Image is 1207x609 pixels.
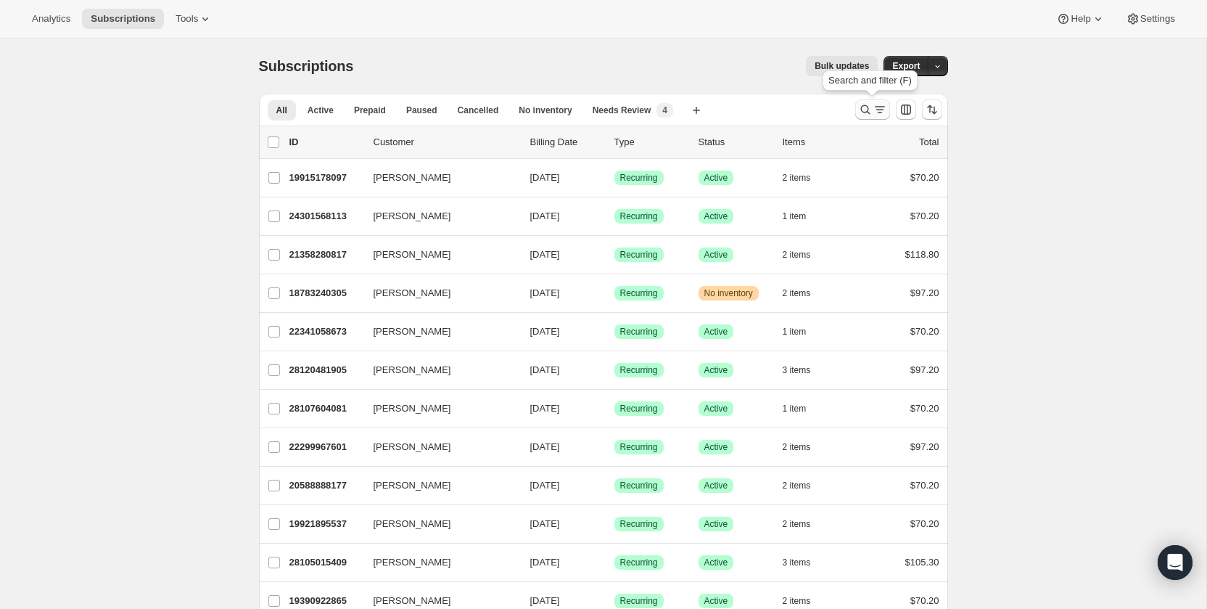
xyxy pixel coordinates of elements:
[289,135,939,150] div: IDCustomerBilling DateTypeStatusItemsTotal
[365,166,510,189] button: [PERSON_NAME]
[1117,9,1184,29] button: Settings
[783,245,827,265] button: 2 items
[289,209,362,224] p: 24301568113
[289,206,939,226] div: 24301568113[PERSON_NAME][DATE]SuccessRecurringSuccessActive1 item$70.20
[308,105,334,116] span: Active
[530,557,560,568] span: [DATE]
[783,398,823,419] button: 1 item
[919,135,939,150] p: Total
[289,555,362,570] p: 28105015409
[365,551,510,574] button: [PERSON_NAME]
[530,249,560,260] span: [DATE]
[783,249,811,261] span: 2 items
[783,172,811,184] span: 2 items
[289,363,362,377] p: 28120481905
[365,474,510,497] button: [PERSON_NAME]
[910,364,939,375] span: $97.20
[783,135,855,150] div: Items
[620,480,658,491] span: Recurring
[1071,13,1090,25] span: Help
[910,211,939,221] span: $70.20
[855,99,890,120] button: Search and filter results
[783,475,827,496] button: 2 items
[289,286,362,301] p: 18783240305
[365,436,510,459] button: [PERSON_NAME]
[704,518,728,530] span: Active
[1140,13,1175,25] span: Settings
[374,478,451,493] span: [PERSON_NAME]
[289,514,939,534] div: 19921895537[PERSON_NAME][DATE]SuccessRecurringSuccessActive2 items$70.20
[289,552,939,573] div: 28105015409[PERSON_NAME][DATE]SuccessRecurringSuccessActive3 items$105.30
[783,518,811,530] span: 2 items
[530,364,560,375] span: [DATE]
[910,441,939,452] span: $97.20
[896,99,916,120] button: Customize table column order and visibility
[704,326,728,338] span: Active
[519,105,572,116] span: No inventory
[593,105,651,116] span: Needs Review
[783,322,823,342] button: 1 item
[365,512,510,536] button: [PERSON_NAME]
[910,326,939,337] span: $70.20
[1047,9,1113,29] button: Help
[704,557,728,568] span: Active
[374,324,451,339] span: [PERSON_NAME]
[699,135,771,150] p: Status
[614,135,687,150] div: Type
[365,359,510,382] button: [PERSON_NAME]
[176,13,198,25] span: Tools
[783,206,823,226] button: 1 item
[620,326,658,338] span: Recurring
[530,211,560,221] span: [DATE]
[289,594,362,608] p: 19390922865
[783,360,827,380] button: 3 items
[704,249,728,261] span: Active
[365,397,510,420] button: [PERSON_NAME]
[289,135,362,150] p: ID
[365,243,510,266] button: [PERSON_NAME]
[374,594,451,608] span: [PERSON_NAME]
[620,364,658,376] span: Recurring
[883,56,928,76] button: Export
[374,363,451,377] span: [PERSON_NAME]
[783,211,807,222] span: 1 item
[530,441,560,452] span: [DATE]
[620,249,658,261] span: Recurring
[289,475,939,496] div: 20588888177[PERSON_NAME][DATE]SuccessRecurringSuccessActive2 items$70.20
[289,322,939,342] div: 22341058673[PERSON_NAME][DATE]SuccessRecurringSuccessActive1 item$70.20
[289,324,362,339] p: 22341058673
[892,60,920,72] span: Export
[289,401,362,416] p: 28107604081
[530,403,560,414] span: [DATE]
[910,403,939,414] span: $70.20
[365,205,510,228] button: [PERSON_NAME]
[806,56,878,76] button: Bulk updates
[82,9,164,29] button: Subscriptions
[704,595,728,607] span: Active
[620,287,658,299] span: Recurring
[704,403,728,414] span: Active
[289,245,939,265] div: 21358280817[PERSON_NAME][DATE]SuccessRecurringSuccessActive2 items$118.80
[783,364,811,376] span: 3 items
[704,287,753,299] span: No inventory
[374,555,451,570] span: [PERSON_NAME]
[704,480,728,491] span: Active
[783,441,811,453] span: 2 items
[91,13,155,25] span: Subscriptions
[289,398,939,419] div: 28107604081[PERSON_NAME][DATE]SuccessRecurringSuccessActive1 item$70.20
[922,99,942,120] button: Sort the results
[620,211,658,222] span: Recurring
[910,595,939,606] span: $70.20
[783,326,807,338] span: 1 item
[530,172,560,183] span: [DATE]
[783,403,807,414] span: 1 item
[406,105,437,116] span: Paused
[783,168,827,188] button: 2 items
[620,557,658,568] span: Recurring
[530,326,560,337] span: [DATE]
[620,172,658,184] span: Recurring
[365,282,510,305] button: [PERSON_NAME]
[354,105,386,116] span: Prepaid
[704,441,728,453] span: Active
[289,171,362,185] p: 19915178097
